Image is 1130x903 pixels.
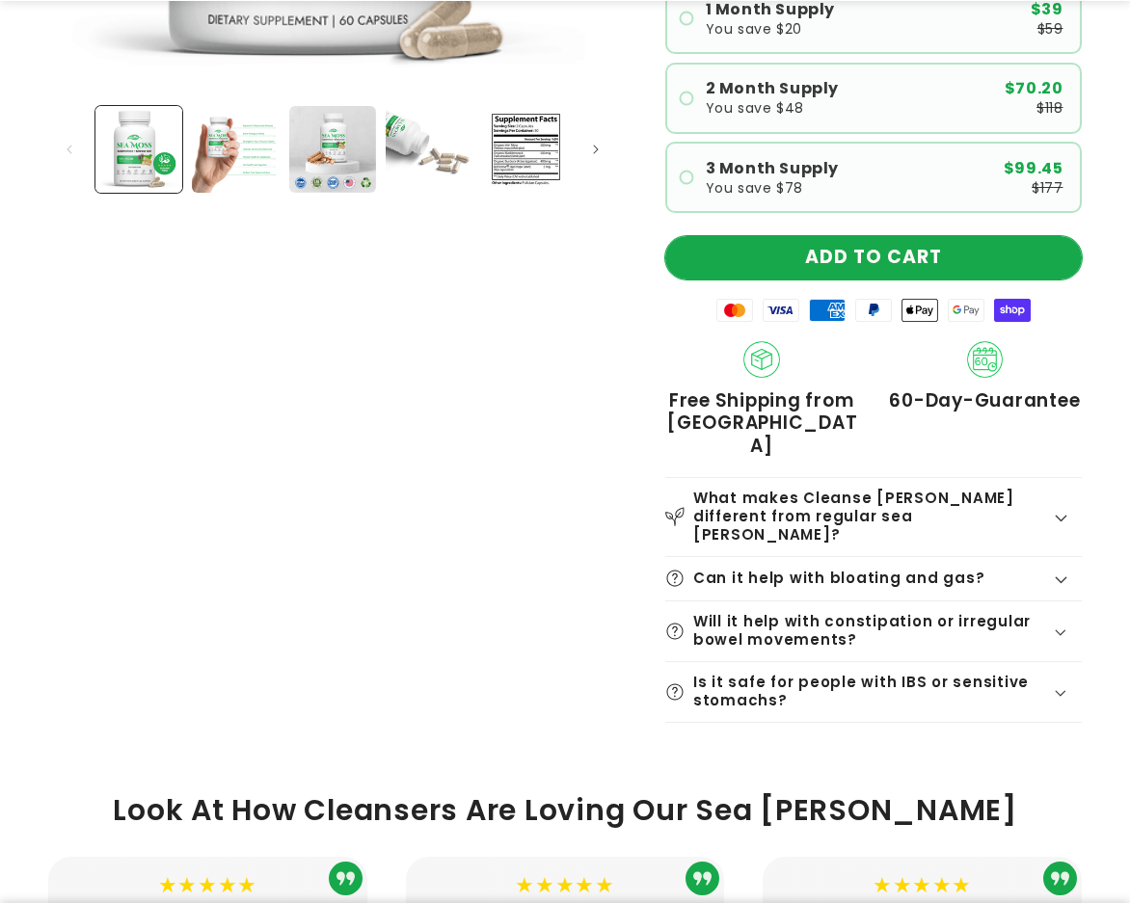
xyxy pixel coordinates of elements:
span: 1 Month Supply [706,2,835,17]
span: 2 Month Supply [706,81,839,96]
span: 60-Day-Guarantee [889,389,1080,412]
button: Load image 4 in gallery view [386,106,472,193]
summary: Can it help with bloating and gas? [665,557,1082,600]
span: $118 [1036,101,1063,115]
h2: Look At How Cleansers Are Loving Our Sea [PERSON_NAME] [113,792,1017,828]
h2: What makes Cleanse [PERSON_NAME] different from regular sea [PERSON_NAME]? [693,490,1052,544]
h2: Is it safe for people with IBS or sensitive stomachs? [693,674,1052,709]
button: Load image 3 in gallery view [289,106,376,193]
button: Load image 1 in gallery view [95,106,182,193]
img: Shipping.png [743,341,780,378]
button: Slide left [48,128,91,171]
summary: Is it safe for people with IBS or sensitive stomachs? [665,662,1082,722]
summary: What makes Cleanse [PERSON_NAME] different from regular sea [PERSON_NAME]? [665,478,1082,556]
span: $39 [1031,2,1063,17]
span: $59 [1037,22,1063,36]
span: You save $78 [706,181,803,195]
span: You save $20 [706,22,802,36]
span: Free Shipping from [GEOGRAPHIC_DATA] [665,389,859,457]
button: ADD TO CART [665,236,1082,279]
summary: Will it help with constipation or irregular bowel movements? [665,601,1082,661]
button: Load image 2 in gallery view [192,106,279,193]
span: $177 [1032,181,1063,195]
h2: Can it help with bloating and gas? [693,570,985,588]
span: You save $48 [706,101,804,115]
span: 3 Month Supply [706,161,839,176]
img: 60_day_Guarantee.png [967,341,1004,378]
button: Load image 5 in gallery view [482,106,569,193]
span: $70.20 [1005,81,1063,96]
button: Slide right [575,128,617,171]
span: $99.45 [1004,161,1063,176]
h2: Will it help with constipation or irregular bowel movements? [693,613,1052,649]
